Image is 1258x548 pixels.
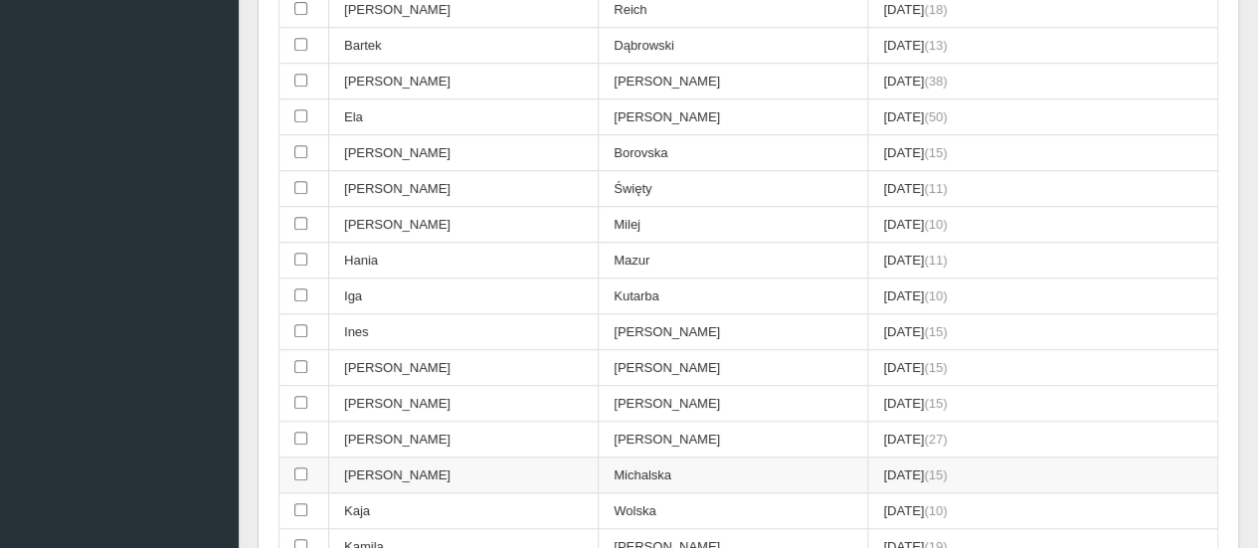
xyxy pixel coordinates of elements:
span: (15) [924,360,947,375]
td: [DATE] [868,207,1218,243]
td: Kutarba [599,278,868,314]
td: [DATE] [868,28,1218,64]
td: [PERSON_NAME] [329,350,599,386]
td: Dąbrowski [599,28,868,64]
td: [DATE] [868,64,1218,99]
span: (15) [924,396,947,411]
span: (27) [924,432,947,447]
span: (15) [924,145,947,160]
span: (38) [924,74,947,89]
td: [DATE] [868,386,1218,422]
td: Hania [329,243,599,278]
td: [PERSON_NAME] [329,171,599,207]
td: Ines [329,314,599,350]
td: [PERSON_NAME] [329,386,599,422]
td: [PERSON_NAME] [329,64,599,99]
span: (13) [924,38,947,53]
td: Mazur [599,243,868,278]
span: (50) [924,109,947,124]
td: Borovska [599,135,868,171]
td: Milej [599,207,868,243]
td: [PERSON_NAME] [599,422,868,457]
td: [PERSON_NAME] [329,457,599,493]
td: [PERSON_NAME] [599,386,868,422]
td: [PERSON_NAME] [329,422,599,457]
span: (15) [924,467,947,482]
td: [PERSON_NAME] [599,350,868,386]
td: Bartek [329,28,599,64]
td: [DATE] [868,422,1218,457]
td: Iga [329,278,599,314]
td: Wolska [599,493,868,529]
td: [DATE] [868,457,1218,493]
span: (11) [924,181,947,196]
td: Ela [329,99,599,135]
td: [DATE] [868,278,1218,314]
span: (10) [924,288,947,303]
span: (15) [924,324,947,339]
td: [DATE] [868,493,1218,529]
td: [PERSON_NAME] [599,64,868,99]
td: Święty [599,171,868,207]
td: [PERSON_NAME] [599,314,868,350]
td: Michalska [599,457,868,493]
td: [PERSON_NAME] [599,99,868,135]
td: [DATE] [868,135,1218,171]
td: [DATE] [868,243,1218,278]
span: (11) [924,253,947,268]
td: [DATE] [868,350,1218,386]
span: (18) [924,2,947,17]
td: [DATE] [868,314,1218,350]
span: (10) [924,217,947,232]
td: [PERSON_NAME] [329,207,599,243]
td: [DATE] [868,99,1218,135]
td: [DATE] [868,171,1218,207]
span: (10) [924,503,947,518]
td: [PERSON_NAME] [329,135,599,171]
td: Kaja [329,493,599,529]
